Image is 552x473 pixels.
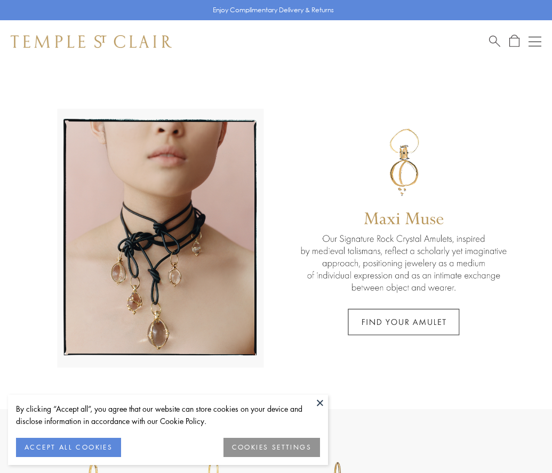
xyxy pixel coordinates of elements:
button: COOKIES SETTINGS [223,438,320,457]
img: Temple St. Clair [11,35,172,48]
div: By clicking “Accept all”, you agree that our website can store cookies on your device and disclos... [16,403,320,427]
a: Open Shopping Bag [509,35,519,48]
p: Enjoy Complimentary Delivery & Returns [213,5,334,15]
a: Search [489,35,500,48]
button: ACCEPT ALL COOKIES [16,438,121,457]
button: Open navigation [529,35,541,48]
